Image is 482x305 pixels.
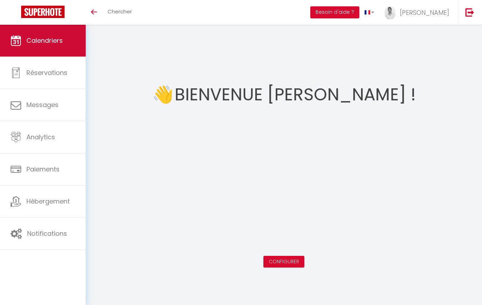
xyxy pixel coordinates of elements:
span: Réservations [26,68,67,77]
span: Chercher [108,8,132,15]
span: [PERSON_NAME] [400,8,449,17]
iframe: welcome-outil.mov [171,116,397,243]
span: Notifications [27,229,67,238]
span: Messages [26,100,59,109]
a: Configurer [269,258,299,265]
span: 👋 [152,81,173,108]
button: Configurer [263,256,304,268]
span: Hébergement [26,197,70,206]
span: Paiements [26,165,60,174]
img: Super Booking [21,6,65,18]
span: Calendriers [26,36,63,45]
span: Analytics [26,133,55,141]
img: ... [385,6,395,19]
img: logout [465,8,474,17]
button: Besoin d'aide ? [310,6,359,18]
h1: Bienvenue [PERSON_NAME] ! [175,74,416,116]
